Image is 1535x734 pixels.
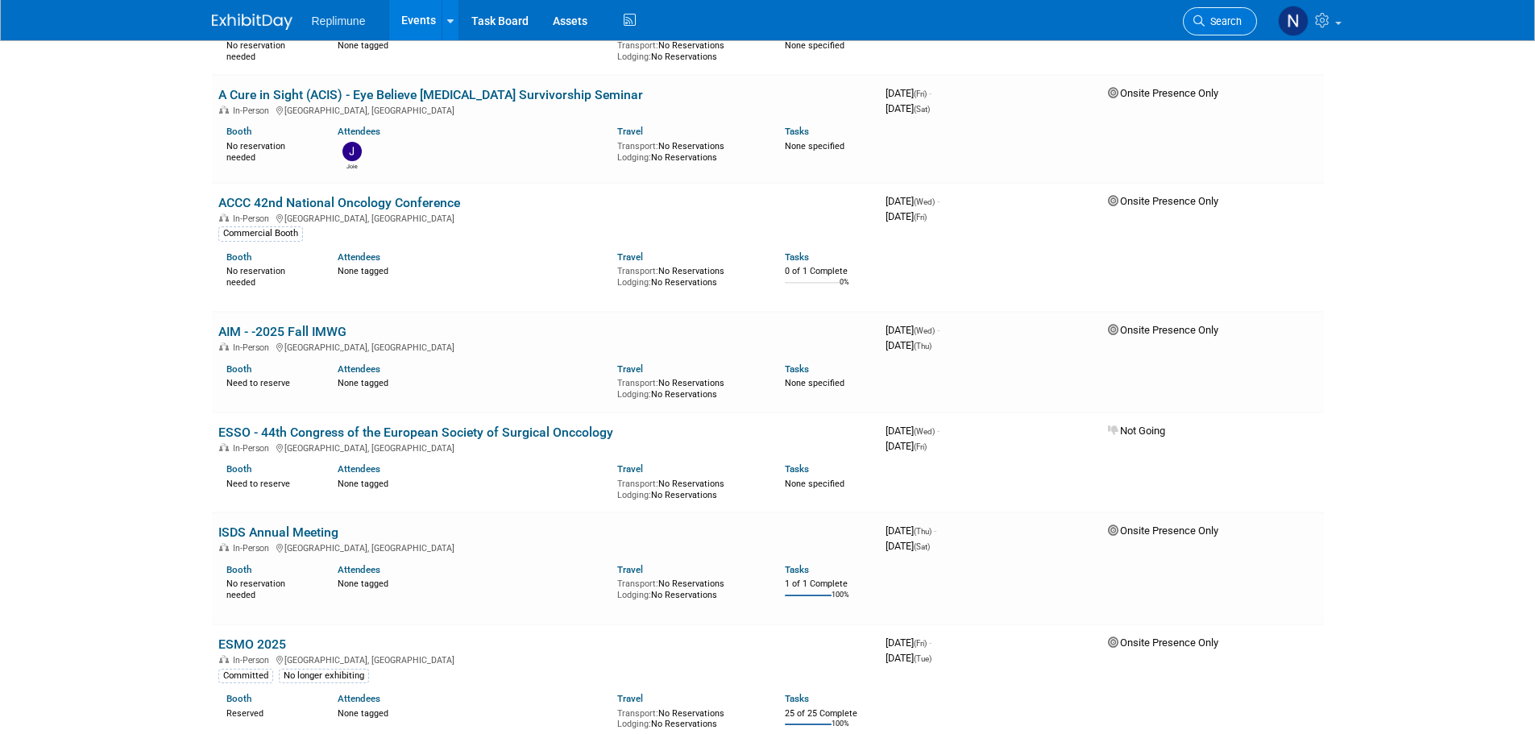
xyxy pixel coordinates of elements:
[914,326,935,335] span: (Wed)
[218,340,873,353] div: [GEOGRAPHIC_DATA], [GEOGRAPHIC_DATA]
[785,40,844,51] span: None specified
[233,342,274,353] span: In-Person
[617,277,651,288] span: Lodging:
[218,653,873,666] div: [GEOGRAPHIC_DATA], [GEOGRAPHIC_DATA]
[617,463,643,475] a: Travel
[886,525,936,537] span: [DATE]
[218,541,873,554] div: [GEOGRAPHIC_DATA], [GEOGRAPHIC_DATA]
[785,708,873,719] div: 25 of 25 Complete
[886,425,940,437] span: [DATE]
[233,655,274,666] span: In-Person
[785,266,873,277] div: 0 of 1 Complete
[338,693,380,704] a: Attendees
[886,637,931,649] span: [DATE]
[226,375,314,389] div: Need to reserve
[1108,525,1218,537] span: Onsite Presence Only
[218,525,338,540] a: ISDS Annual Meeting
[886,195,940,207] span: [DATE]
[914,542,930,551] span: (Sat)
[219,443,229,451] img: In-Person Event
[785,251,809,263] a: Tasks
[342,161,362,171] div: Joie Bernard
[212,14,292,30] img: ExhibitDay
[218,226,303,241] div: Commercial Booth
[840,278,849,300] td: 0%
[226,251,251,263] a: Booth
[219,106,229,114] img: In-Person Event
[226,475,314,490] div: Need to reserve
[312,15,366,27] span: Replimune
[233,443,274,454] span: In-Person
[785,578,873,590] div: 1 of 1 Complete
[218,103,873,116] div: [GEOGRAPHIC_DATA], [GEOGRAPHIC_DATA]
[617,705,761,730] div: No Reservations No Reservations
[617,251,643,263] a: Travel
[617,578,658,589] span: Transport:
[617,719,651,729] span: Lodging:
[617,590,651,600] span: Lodging:
[617,375,761,400] div: No Reservations No Reservations
[1108,637,1218,649] span: Onsite Presence Only
[226,126,251,137] a: Booth
[886,440,927,452] span: [DATE]
[218,637,286,652] a: ESMO 2025
[914,442,927,451] span: (Fri)
[914,197,935,206] span: (Wed)
[338,37,605,52] div: None tagged
[617,37,761,62] div: No Reservations No Reservations
[914,527,931,536] span: (Thu)
[226,705,314,719] div: Reserved
[233,106,274,116] span: In-Person
[886,324,940,336] span: [DATE]
[617,708,658,719] span: Transport:
[886,339,931,351] span: [DATE]
[226,564,251,575] a: Booth
[218,669,273,683] div: Committed
[785,693,809,704] a: Tasks
[914,89,927,98] span: (Fri)
[338,475,605,490] div: None tagged
[914,105,930,114] span: (Sat)
[617,126,643,137] a: Travel
[219,342,229,350] img: In-Person Event
[338,463,380,475] a: Attendees
[338,251,380,263] a: Attendees
[1278,6,1309,36] img: Nicole Schaeffner
[342,142,362,161] img: Joie Bernard
[886,652,931,664] span: [DATE]
[914,639,927,648] span: (Fri)
[785,141,844,151] span: None specified
[617,378,658,388] span: Transport:
[226,693,251,704] a: Booth
[617,138,761,163] div: No Reservations No Reservations
[338,575,605,590] div: None tagged
[617,475,761,500] div: No Reservations No Reservations
[785,378,844,388] span: None specified
[617,479,658,489] span: Transport:
[233,543,274,554] span: In-Person
[226,575,314,600] div: No reservation needed
[886,102,930,114] span: [DATE]
[937,425,940,437] span: -
[937,324,940,336] span: -
[338,126,380,137] a: Attendees
[886,540,930,552] span: [DATE]
[886,210,927,222] span: [DATE]
[617,564,643,575] a: Travel
[226,138,314,163] div: No reservation needed
[338,363,380,375] a: Attendees
[785,463,809,475] a: Tasks
[218,195,460,210] a: ACCC 42nd National Oncology Conference
[226,37,314,62] div: No reservation needed
[785,564,809,575] a: Tasks
[279,669,369,683] div: No longer exhibiting
[1108,425,1165,437] span: Not Going
[785,363,809,375] a: Tasks
[1108,324,1218,336] span: Onsite Presence Only
[338,564,380,575] a: Attendees
[929,637,931,649] span: -
[233,214,274,224] span: In-Person
[1108,87,1218,99] span: Onsite Presence Only
[617,363,643,375] a: Travel
[219,655,229,663] img: In-Person Event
